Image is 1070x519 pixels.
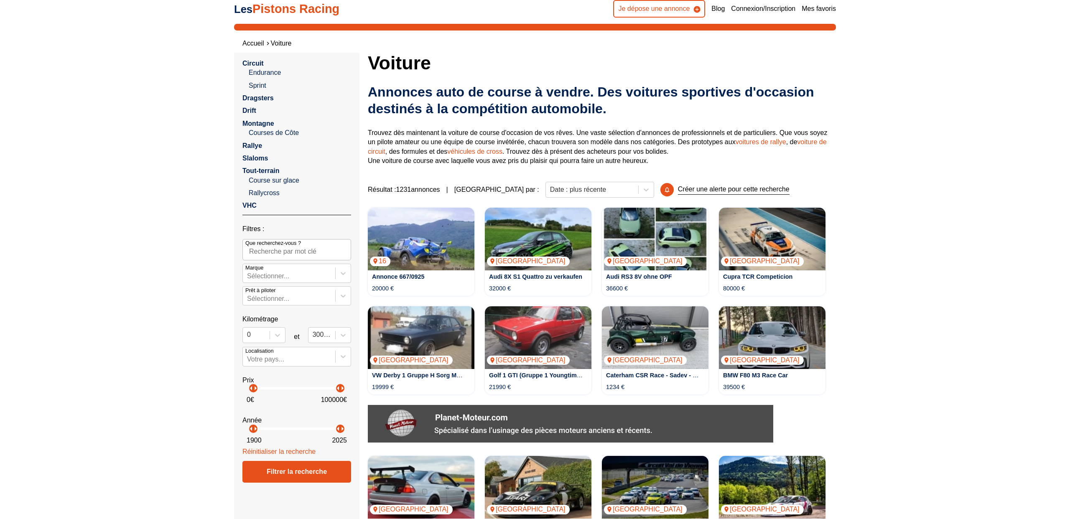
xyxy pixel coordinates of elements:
[606,273,672,280] a: Audi RS3 8V ohne OPF
[602,456,708,519] a: Volant 208 Cup Nogaro (FR)[GEOGRAPHIC_DATA]
[313,331,314,338] input: 300000
[242,202,257,209] a: VHC
[719,306,825,369] a: BMW F80 M3 Race Car[GEOGRAPHIC_DATA]
[247,295,249,303] input: Prêt à piloterSélectionner...
[368,53,836,73] h1: Voiture
[242,142,262,149] a: Rallye
[250,424,260,434] p: arrow_right
[485,306,591,369] img: Golf 1 GTI (Gruppe 1 Youngtimer Trophy)
[372,372,534,379] a: VW Derby 1 Gruppe H Sorg Motor UNIKAT H-Zulasssung
[489,372,606,379] a: Golf 1 GTI (Gruppe 1 Youngtimer Trophy)
[368,456,474,519] a: BMW E46 330CI M3 Carbon Umbau Wertgutachten[GEOGRAPHIC_DATA]
[370,505,453,514] p: [GEOGRAPHIC_DATA]
[372,273,425,280] a: Annonce 667/0925
[234,3,252,15] span: Les
[487,257,570,266] p: [GEOGRAPHIC_DATA]
[242,155,268,162] a: Slaloms
[249,176,351,185] a: Course sur glace
[247,272,249,280] input: MarqueSélectionner...
[368,306,474,369] img: VW Derby 1 Gruppe H Sorg Motor UNIKAT H-Zulasssung
[370,257,390,266] p: 16
[247,356,249,363] input: Votre pays...
[721,505,804,514] p: [GEOGRAPHIC_DATA]
[487,505,570,514] p: [GEOGRAPHIC_DATA]
[242,315,351,324] p: Kilométrage
[719,456,825,519] a: Seat Leon Supercopa MK2 2010[GEOGRAPHIC_DATA]
[333,383,343,393] p: arrow_left
[485,456,591,519] img: Ferrari 360 Challenge 2000
[606,372,711,379] a: Caterham CSR Race - Sadev - Nitron
[249,188,351,198] a: Rallycross
[242,120,274,127] a: Montagne
[446,185,448,194] span: |
[368,128,836,166] p: Trouvez dès maintenant la voiture de course d'occasion de vos rêves. Une vaste sélection d'annonc...
[246,424,256,434] p: arrow_left
[719,306,825,369] img: BMW F80 M3 Race Car
[721,257,804,266] p: [GEOGRAPHIC_DATA]
[245,347,274,355] p: Localisation
[454,185,539,194] p: [GEOGRAPHIC_DATA] par :
[723,273,792,280] a: Cupra TCR Competicion
[245,287,276,294] p: Prêt à piloter
[447,148,502,155] a: véhicules de cross
[242,239,351,260] input: Que recherchez-vous ?
[368,456,474,519] img: BMW E46 330CI M3 Carbon Umbau Wertgutachten
[723,284,745,293] p: 80000 €
[242,40,264,47] span: Accueil
[489,383,511,391] p: 21990 €
[719,456,825,519] img: Seat Leon Supercopa MK2 2010
[736,138,786,145] a: voitures de rallye
[249,128,351,137] a: Courses de Côte
[485,456,591,519] a: Ferrari 360 Challenge 2000[GEOGRAPHIC_DATA]
[368,208,474,270] a: Annonce 667/092516
[368,306,474,369] a: VW Derby 1 Gruppe H Sorg Motor UNIKAT H-Zulasssung[GEOGRAPHIC_DATA]
[602,306,708,369] a: Caterham CSR Race - Sadev - Nitron[GEOGRAPHIC_DATA]
[485,208,591,270] img: Audi 8X S1 Quattro zu verkaufen
[242,461,351,483] div: Filtrer la recherche
[723,372,788,379] a: BMW F80 M3 Race Car
[250,383,260,393] p: arrow_right
[719,208,825,270] img: Cupra TCR Competicion
[337,424,347,434] p: arrow_right
[602,208,708,270] img: Audi RS3 8V ohne OPF
[489,273,582,280] a: Audi 8X S1 Quattro zu verkaufen
[485,208,591,270] a: Audi 8X S1 Quattro zu verkaufen[GEOGRAPHIC_DATA]
[368,208,474,270] img: Annonce 667/0925
[249,68,351,77] a: Endurance
[487,356,570,365] p: [GEOGRAPHIC_DATA]
[368,185,440,194] span: Résultat : 1231 annonces
[719,208,825,270] a: Cupra TCR Competicion[GEOGRAPHIC_DATA]
[372,284,394,293] p: 20000 €
[242,167,280,174] a: Tout-terrain
[271,40,292,47] a: Voiture
[234,2,339,15] a: LesPistons Racing
[802,4,836,13] a: Mes favoris
[368,138,827,155] a: voiture de circuit
[247,395,254,405] p: 0 €
[711,4,725,13] a: Blog
[370,356,453,365] p: [GEOGRAPHIC_DATA]
[372,383,394,391] p: 19999 €
[333,424,343,434] p: arrow_left
[242,224,351,234] p: Filtres :
[602,208,708,270] a: Audi RS3 8V ohne OPF[GEOGRAPHIC_DATA]
[731,4,795,13] a: Connexion/Inscription
[321,395,347,405] p: 100000 €
[721,356,804,365] p: [GEOGRAPHIC_DATA]
[245,239,301,247] p: Que recherchez-vous ?
[485,306,591,369] a: Golf 1 GTI (Gruppe 1 Youngtimer Trophy)[GEOGRAPHIC_DATA]
[247,331,249,338] input: 0
[602,306,708,369] img: Caterham CSR Race - Sadev - Nitron
[604,356,687,365] p: [GEOGRAPHIC_DATA]
[242,94,274,102] a: Dragsters
[242,448,316,455] a: Réinitialiser la recherche
[604,257,687,266] p: [GEOGRAPHIC_DATA]
[723,383,745,391] p: 39500 €
[242,376,351,385] p: Prix
[242,107,256,114] a: Drift
[242,416,351,425] p: Année
[242,60,264,67] a: Circuit
[368,84,836,117] h2: Annonces auto de course à vendre. Des voitures sportives d'occasion destinés à la compétition aut...
[245,264,263,272] p: Marque
[606,284,628,293] p: 36600 €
